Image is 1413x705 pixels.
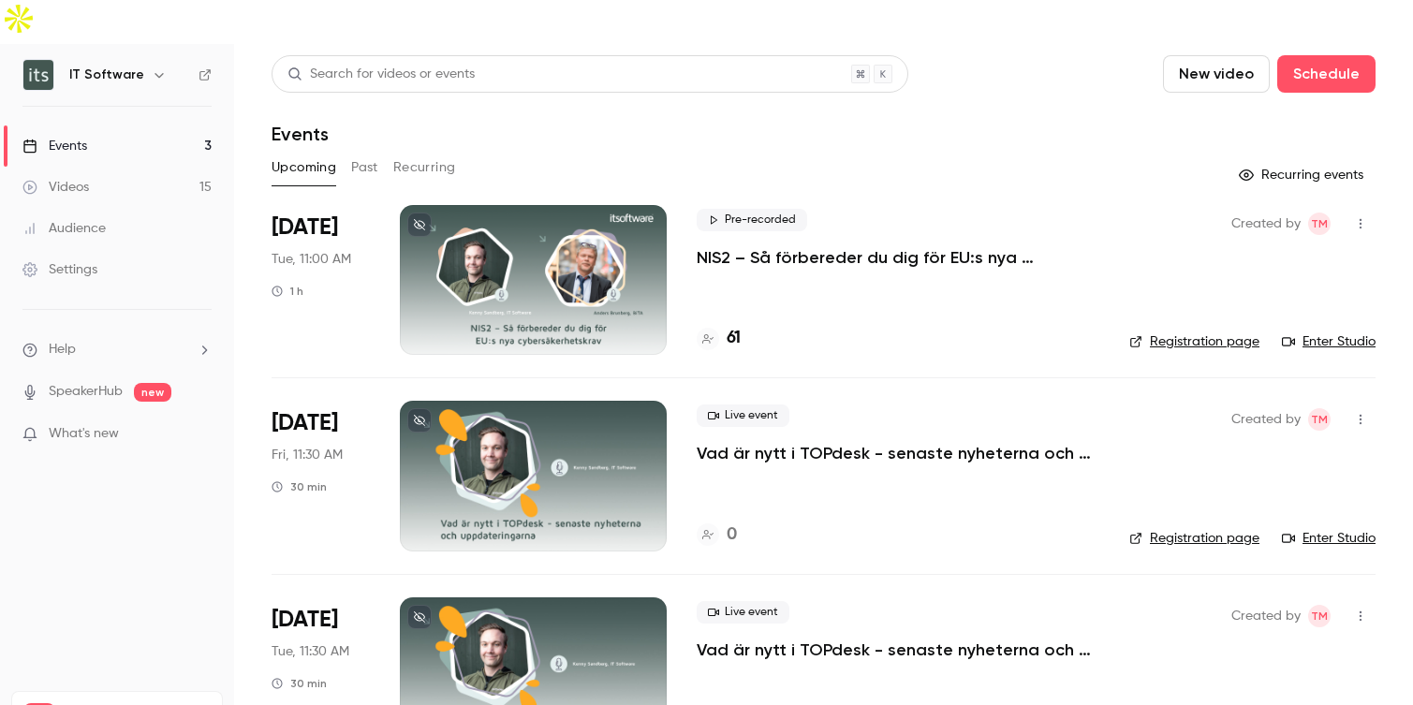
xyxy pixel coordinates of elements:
[49,382,123,402] a: SpeakerHub
[272,153,336,183] button: Upcoming
[1129,332,1259,351] a: Registration page
[272,479,327,494] div: 30 min
[727,522,737,548] h4: 0
[727,326,741,351] h4: 61
[272,446,343,464] span: Fri, 11:30 AM
[1231,408,1301,431] span: Created by
[22,260,97,279] div: Settings
[272,284,303,299] div: 1 h
[697,522,737,548] a: 0
[49,424,119,444] span: What's new
[272,642,349,661] span: Tue, 11:30 AM
[287,65,475,84] div: Search for videos or events
[272,408,338,438] span: [DATE]
[1282,529,1376,548] a: Enter Studio
[189,426,212,443] iframe: Noticeable Trigger
[1230,160,1376,190] button: Recurring events
[272,401,370,551] div: Oct 24 Fri, 11:30 AM (Europe/Stockholm)
[272,213,338,242] span: [DATE]
[393,153,456,183] button: Recurring
[1311,408,1328,431] span: TM
[1282,332,1376,351] a: Enter Studio
[272,123,329,145] h1: Events
[1277,55,1376,93] button: Schedule
[697,326,741,351] a: 61
[1231,213,1301,235] span: Created by
[23,60,53,90] img: IT Software
[272,205,370,355] div: Sep 16 Tue, 11:00 AM (Europe/Stockholm)
[22,340,212,360] li: help-dropdown-opener
[22,137,87,155] div: Events
[1308,213,1331,235] span: Tanya Masiyenka
[69,66,144,84] h6: IT Software
[351,153,378,183] button: Past
[697,442,1099,464] a: Vad är nytt i TOPdesk - senaste nyheterna och uppdateringarna
[1308,408,1331,431] span: Tanya Masiyenka
[697,639,1099,661] a: Vad är nytt i TOPdesk - senaste nyheterna och uppdateringarna
[697,404,789,427] span: Live event
[49,340,76,360] span: Help
[697,601,789,624] span: Live event
[22,219,106,238] div: Audience
[1231,605,1301,627] span: Created by
[1129,529,1259,548] a: Registration page
[22,178,89,197] div: Videos
[272,250,351,269] span: Tue, 11:00 AM
[272,676,327,691] div: 30 min
[134,383,171,402] span: new
[1308,605,1331,627] span: Tanya Masiyenka
[272,605,338,635] span: [DATE]
[1311,213,1328,235] span: TM
[1163,55,1270,93] button: New video
[697,209,807,231] span: Pre-recorded
[697,246,1099,269] a: NIS2 – Så förbereder du dig för EU:s nya cybersäkerhetskrav
[1311,605,1328,627] span: TM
